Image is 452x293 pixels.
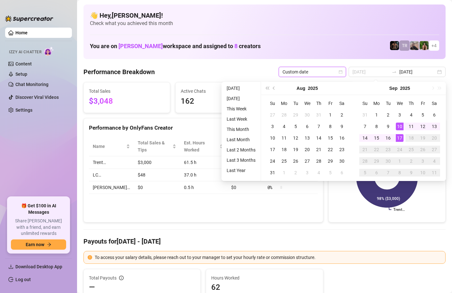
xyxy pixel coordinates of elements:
th: Th [313,98,325,109]
span: Name [93,143,125,150]
div: 25 [280,157,288,165]
span: Check what you achieved this month [90,20,439,27]
div: 29 [373,157,380,165]
div: 8 [326,123,334,130]
div: 1 [373,111,380,119]
td: 2025-09-09 [382,121,394,132]
span: info-circle [119,276,124,280]
div: 17 [269,146,276,153]
td: $3,000 [134,156,180,169]
img: logo-BBDzfeDw.svg [5,15,53,22]
td: 2025-09-14 [359,132,371,144]
img: LC [410,41,419,50]
td: 2025-08-06 [301,121,313,132]
td: 2025-08-19 [290,144,301,155]
td: 2025-07-31 [313,109,325,121]
div: 5 [419,111,427,119]
td: Trent… [89,156,134,169]
div: 18 [407,134,415,142]
li: Last Week [224,115,258,123]
div: 4 [430,157,438,165]
div: 3 [419,157,427,165]
div: 17 [396,134,404,142]
td: 2025-09-02 [290,167,301,178]
td: 2025-08-21 [313,144,325,155]
span: Izzy AI Chatter [9,49,41,55]
div: 24 [396,146,404,153]
div: 20 [303,146,311,153]
div: 6 [338,169,346,177]
th: We [394,98,405,109]
div: Performance by OnlyFans Creator [89,124,318,132]
li: Last 2 Months [224,146,258,154]
div: 3 [396,111,404,119]
div: 2 [292,169,300,177]
td: 2025-08-01 [325,109,336,121]
input: End date [399,68,436,75]
li: Last Month [224,136,258,143]
div: 30 [303,111,311,119]
th: Su [359,98,371,109]
td: 2025-09-03 [301,167,313,178]
div: 8 [373,123,380,130]
button: Choose a month [297,82,305,95]
td: $0 [227,181,263,194]
div: 9 [384,123,392,130]
td: 2025-08-17 [267,144,278,155]
td: 2025-09-03 [394,109,405,121]
td: 2025-09-22 [371,144,382,155]
td: 2025-08-16 [336,132,348,144]
li: Last Year [224,167,258,174]
td: 2025-08-25 [278,155,290,167]
span: TR [402,42,407,49]
li: Last 3 Months [224,156,258,164]
span: Total Sales & Tips [138,139,171,153]
td: 2025-09-06 [429,109,440,121]
a: Settings [15,108,32,113]
td: 2025-09-12 [417,121,429,132]
div: 27 [430,146,438,153]
span: 0 % [267,184,278,191]
div: 2 [338,111,346,119]
div: 18 [280,146,288,153]
li: [DATE] [224,84,258,92]
button: Choose a year [308,82,318,95]
button: Choose a month [389,82,398,95]
th: Mo [371,98,382,109]
div: 19 [292,146,300,153]
td: 2025-08-04 [278,121,290,132]
div: 16 [384,134,392,142]
span: — [89,282,95,292]
a: Setup [15,72,27,77]
a: Chat Monitoring [15,82,48,87]
span: 🎁 Get $100 in AI Messages [11,203,66,215]
span: Earn now [26,242,44,247]
span: exclamation-circle [88,255,92,260]
div: 15 [373,134,380,142]
td: 2025-08-31 [359,109,371,121]
div: 5 [326,169,334,177]
div: 13 [303,134,311,142]
span: [PERSON_NAME] [118,43,163,49]
a: Home [15,30,28,35]
h4: Payouts for [DATE] - [DATE] [83,237,446,246]
span: swap-right [392,69,397,74]
td: 2025-09-07 [359,121,371,132]
div: 3 [303,169,311,177]
th: Su [267,98,278,109]
th: We [301,98,313,109]
td: 2025-10-07 [382,167,394,178]
div: 30 [384,157,392,165]
td: 37.0 h [180,169,227,181]
td: 2025-09-29 [371,155,382,167]
div: 20 [430,134,438,142]
span: Total Sales [89,88,165,95]
div: 9 [407,169,415,177]
td: 2025-08-03 [267,121,278,132]
td: 2025-09-01 [278,167,290,178]
span: Total Payouts [89,274,117,281]
div: 2 [407,157,415,165]
th: Mo [278,98,290,109]
span: calendar [339,70,343,74]
td: 2025-09-25 [405,144,417,155]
